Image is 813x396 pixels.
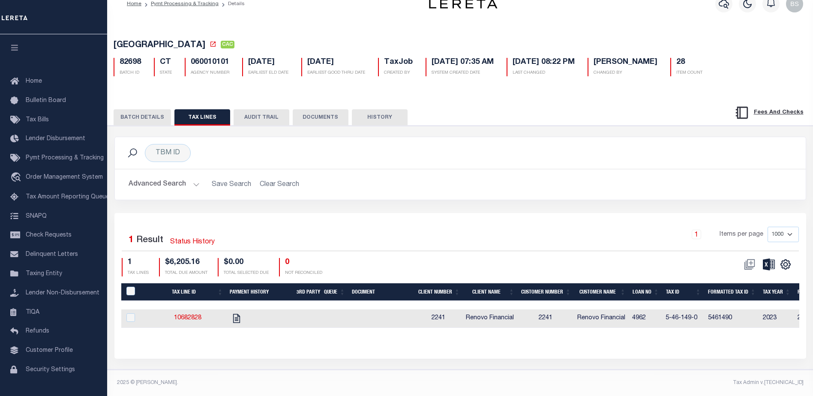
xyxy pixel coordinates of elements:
[629,309,662,328] td: 4962
[513,58,575,67] h5: [DATE] 08:22 PM
[26,194,109,200] span: Tax Amount Reporting Queue
[518,283,574,301] th: Customer Number: activate to sort column ascending
[467,379,804,387] div: Tax Admin v.[TECHNICAL_ID]
[114,109,171,126] button: BATCH DETAILS
[26,328,49,334] span: Refunds
[26,367,75,373] span: Security Settings
[307,58,365,67] h5: [DATE]
[285,258,322,267] h4: 0
[384,58,413,67] h5: TaxJob
[128,258,149,267] h4: 1
[114,41,205,50] span: [GEOGRAPHIC_DATA]
[224,270,269,276] p: TOTAL SELECTED DUE
[692,230,701,239] a: 1
[293,109,348,126] button: DOCUMENTS
[26,98,66,104] span: Bulletin Board
[676,58,702,67] h5: 28
[111,379,460,387] div: 2025 © [PERSON_NAME].
[149,283,227,301] th: Tax Line ID: activate to sort column ascending
[26,155,104,161] span: Pymt Processing & Tracking
[574,283,629,301] th: Customer Name: activate to sort column ascending
[145,144,191,162] div: TBM ID
[174,109,230,126] button: TAX LINES
[127,1,141,6] a: Home
[539,315,552,321] span: 2241
[191,58,229,67] h5: 060010101
[221,42,234,50] a: CAC
[705,309,759,328] td: 5461490
[384,70,413,76] p: CREATED BY
[26,271,62,277] span: Taxing Entity
[594,70,657,76] p: CHANGED BY
[121,283,149,301] th: PayeePaymentBatchId
[26,117,49,123] span: Tax Bills
[463,283,518,301] th: Client Name: activate to sort column ascending
[26,290,99,296] span: Lender Non-Disbursement
[320,283,348,301] th: Queue: activate to sort column ascending
[26,174,103,180] span: Order Management System
[129,236,134,245] span: 1
[128,270,149,276] p: TAX LINES
[759,283,794,301] th: Tax Year: activate to sort column ascending
[731,104,807,122] button: Fees And Checks
[120,70,141,76] p: BATCH ID
[170,237,215,247] a: Status History
[676,70,702,76] p: ITEM COUNT
[26,78,42,84] span: Home
[348,283,415,301] th: Document
[26,136,85,142] span: Lender Disbursement
[129,176,200,193] button: Advanced Search
[26,309,39,315] span: TIQA
[174,315,201,321] a: 10682828
[26,232,72,238] span: Check Requests
[26,252,78,258] span: Delinquent Letters
[151,1,219,6] a: Pymt Processing & Tracking
[629,283,663,301] th: Loan No: activate to sort column ascending
[224,258,269,267] h4: $0.00
[191,70,229,76] p: AGENCY NUMBER
[26,213,47,219] span: SNAPQ
[432,58,494,67] h5: [DATE] 07:35 AM
[432,315,445,321] span: 2241
[307,70,365,76] p: EARLIEST GOOD THRU DATE
[248,58,288,67] h5: [DATE]
[415,283,463,301] th: Client Number: activate to sort column ascending
[662,309,705,328] td: 5-46-149-0
[160,58,172,67] h5: CT
[577,315,625,321] span: Renovo Financial
[594,58,657,67] h5: [PERSON_NAME]
[221,41,234,48] span: CAC
[226,283,293,301] th: Payment History
[234,109,289,126] button: AUDIT TRAIL
[165,270,207,276] p: TOTAL DUE AMOUNT
[432,70,494,76] p: SYSTEM CREATED DATE
[720,230,763,240] span: Items per page
[285,270,322,276] p: NOT RECONCILED
[26,348,73,354] span: Customer Profile
[10,172,24,183] i: travel_explore
[136,234,163,247] label: Result
[248,70,288,76] p: EARLIEST ELD DATE
[466,315,514,321] span: Renovo Financial
[165,258,207,267] h4: $6,205.16
[663,283,705,301] th: Tax ID: activate to sort column ascending
[759,309,794,328] td: 2023
[293,283,320,301] th: 3rd Party
[120,58,141,67] h5: 82698
[352,109,408,126] button: HISTORY
[513,70,575,76] p: LAST CHANGED
[705,283,759,301] th: Formatted Tax ID: activate to sort column ascending
[160,70,172,76] p: STATE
